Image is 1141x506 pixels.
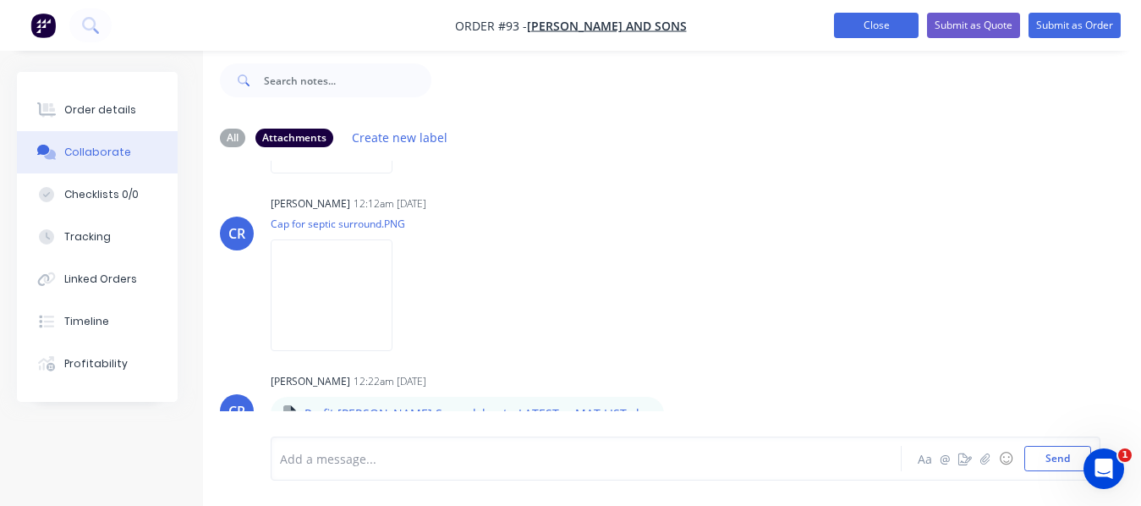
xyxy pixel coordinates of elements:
[30,13,56,38] img: Factory
[354,374,426,389] div: 12:22am [DATE]
[17,258,178,300] button: Linked Orders
[354,196,426,212] div: 12:12am [DATE]
[527,18,687,34] a: [PERSON_NAME] and Sons
[1083,448,1124,489] iframe: Intercom live chat
[17,300,178,343] button: Timeline
[17,343,178,385] button: Profitability
[64,272,137,287] div: Linked Orders
[271,217,409,231] p: Cap for septic surround.PNG
[220,129,245,147] div: All
[64,229,111,245] div: Tracking
[64,314,109,329] div: Timeline
[228,223,245,244] div: CR
[914,448,935,469] button: Aa
[17,216,178,258] button: Tracking
[17,131,178,173] button: Collaborate
[264,63,431,97] input: Search notes...
[64,356,128,371] div: Profitability
[64,102,136,118] div: Order details
[935,448,955,469] button: @
[271,196,350,212] div: [PERSON_NAME]
[228,401,245,421] div: CR
[343,126,457,149] button: Create new label
[17,173,178,216] button: Checklists 0/0
[927,13,1020,38] button: Submit as Quote
[64,145,131,160] div: Collaborate
[271,374,350,389] div: [PERSON_NAME]
[17,89,178,131] button: Order details
[255,129,333,147] div: Attachments
[1024,446,1091,471] button: Send
[455,18,527,34] span: Order #93 -
[1029,13,1121,38] button: Submit as Order
[1118,448,1132,462] span: 1
[834,13,919,38] button: Close
[64,187,139,202] div: Checklists 0/0
[996,448,1016,469] button: ☺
